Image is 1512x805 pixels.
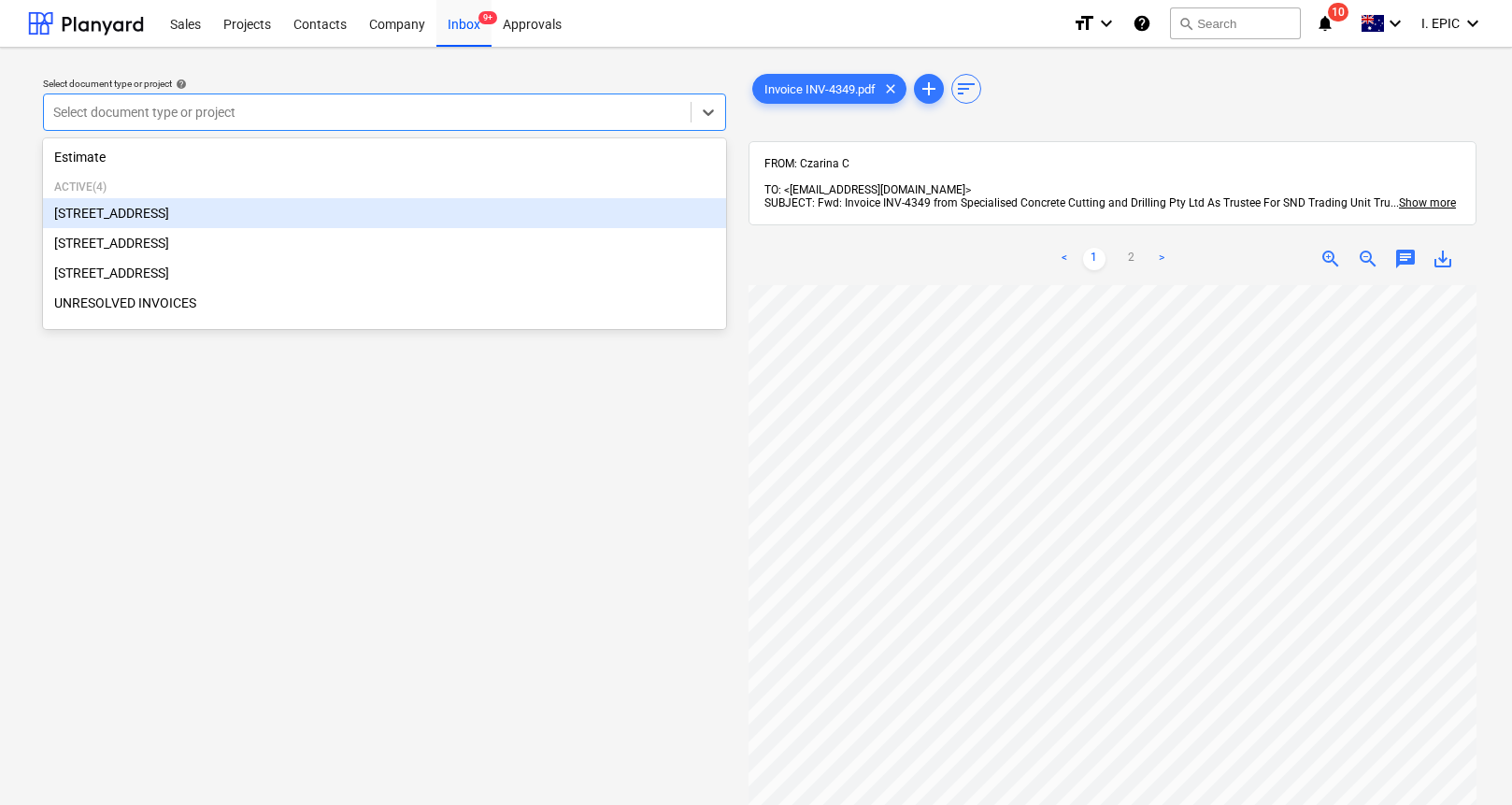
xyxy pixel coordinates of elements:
div: 76 Beach Rd, Sandringham [43,198,726,228]
i: Knowledge base [1133,12,1151,35]
span: sort [955,78,977,100]
button: Search [1170,7,1301,39]
i: format_size [1073,12,1095,35]
span: add [918,78,940,100]
i: keyboard_arrow_down [1462,12,1484,35]
span: 10 [1328,3,1348,22]
p: Active ( 4 ) [54,180,715,195]
i: keyboard_arrow_down [1384,12,1406,35]
i: notifications [1316,12,1334,35]
span: I. EPIC [1421,16,1460,31]
a: Page 1 is your current page [1083,248,1105,270]
span: zoom_in [1319,248,1342,270]
div: Estimate [43,142,726,172]
span: chat [1394,248,1417,270]
a: Previous page [1053,248,1076,270]
span: Show more [1399,196,1456,209]
div: [STREET_ADDRESS] [43,228,726,258]
div: 248 Bay Rd, Sandringham [43,228,726,258]
a: Next page [1150,248,1173,270]
i: keyboard_arrow_down [1095,12,1118,35]
span: SUBJECT: Fwd: Invoice INV-4349 from Specialised Concrete Cutting and Drilling Pty Ltd As Trustee ... [764,196,1391,209]
span: 9+ [478,11,497,24]
div: [STREET_ADDRESS] [43,198,726,228]
div: [STREET_ADDRESS] [43,258,726,288]
div: 24 Lower Heidelberg Rd, Ivanhoe [43,258,726,288]
span: Invoice INV-4349.pdf [753,82,887,96]
span: save_alt [1432,248,1454,270]
span: clear [879,78,902,100]
a: Page 2 [1120,248,1143,270]
div: Invoice INV-4349.pdf [752,74,906,104]
div: UNRESOLVED INVOICES [43,288,726,318]
span: help [172,79,187,90]
span: zoom_out [1357,248,1379,270]
span: TO: <[EMAIL_ADDRESS][DOMAIN_NAME]> [764,183,971,196]
span: FROM: Czarina C [764,157,849,170]
span: ... [1391,196,1456,209]
div: Select document type or project [43,78,726,90]
span: search [1178,16,1193,31]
